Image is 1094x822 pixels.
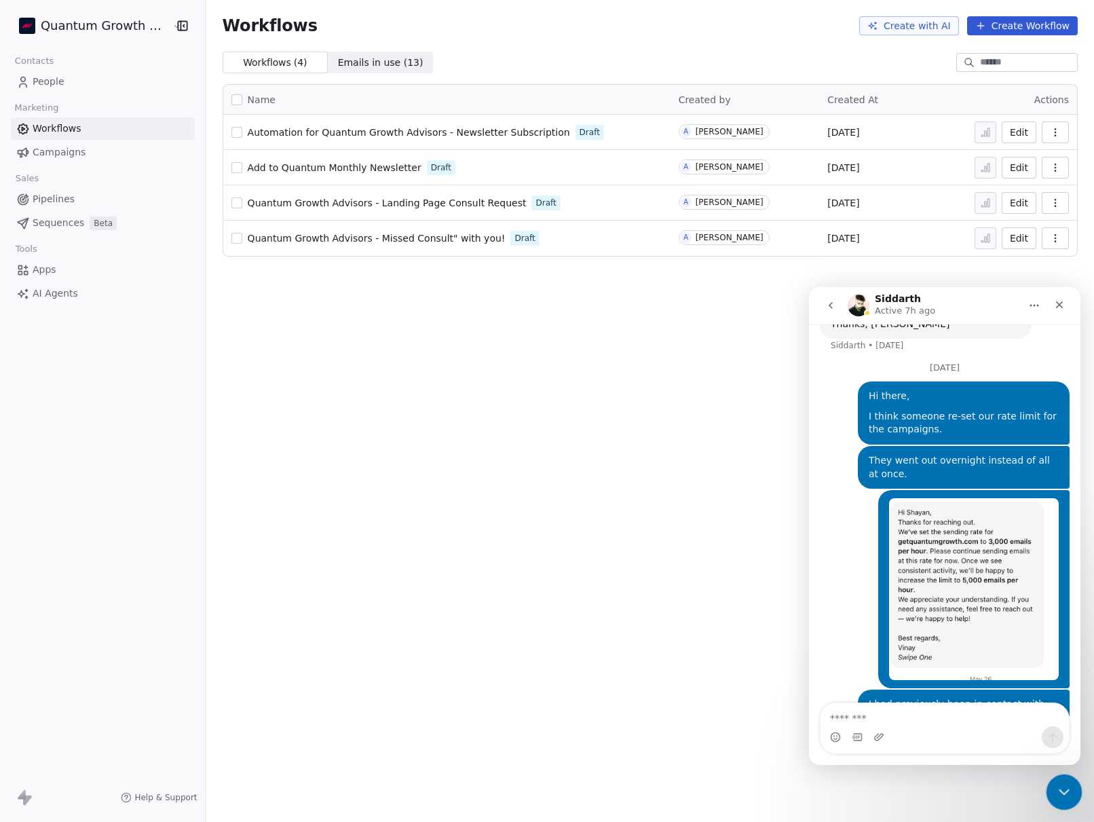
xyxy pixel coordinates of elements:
[1002,227,1036,249] button: Edit
[967,16,1078,35] button: Create Workflow
[827,126,859,139] span: [DATE]
[11,71,195,93] a: People
[11,188,195,210] a: Pipelines
[338,56,423,70] span: Emails in use ( 13 )
[11,282,195,305] a: AI Agents
[41,17,169,35] span: Quantum Growth Advisors
[248,127,570,138] span: Automation for Quantum Growth Advisors - Newsletter Subscription
[514,232,535,244] span: Draft
[121,792,197,803] a: Help & Support
[248,233,506,244] span: Quantum Growth Advisors - Missed Consult" with you!
[223,16,318,35] span: Workflows
[10,168,45,189] span: Sales
[1034,94,1069,105] span: Actions
[9,98,64,118] span: Marketing
[248,196,527,210] a: Quantum Growth Advisors - Landing Page Consult Request
[827,161,859,174] span: [DATE]
[827,196,859,210] span: [DATE]
[11,141,195,164] a: Campaigns
[696,162,763,172] div: [PERSON_NAME]
[248,198,527,208] span: Quantum Growth Advisors - Landing Page Consult Request
[683,126,688,137] div: A
[696,127,763,136] div: [PERSON_NAME]
[33,145,86,160] span: Campaigns
[33,263,56,277] span: Apps
[33,286,78,301] span: AI Agents
[33,75,64,89] span: People
[683,197,688,208] div: A
[1046,774,1082,810] iframe: Intercom live chat
[248,126,570,139] a: Automation for Quantum Growth Advisors - Newsletter Subscription
[431,162,451,174] span: Draft
[1002,122,1036,143] button: Edit
[696,233,763,242] div: [PERSON_NAME]
[248,162,421,173] span: Add to Quantum Monthly Newsletter
[1002,192,1036,214] button: Edit
[9,51,60,71] span: Contacts
[11,259,195,281] a: Apps
[683,162,688,172] div: A
[248,93,276,107] span: Name
[33,216,84,230] span: Sequences
[1002,157,1036,179] button: Edit
[248,161,421,174] a: Add to Quantum Monthly Newsletter
[827,231,859,245] span: [DATE]
[809,287,1080,765] iframe: Intercom live chat
[827,94,878,105] span: Created At
[134,792,197,803] span: Help & Support
[16,14,163,37] button: Quantum Growth Advisors
[90,217,117,230] span: Beta
[33,122,81,136] span: Workflows
[10,239,43,259] span: Tools
[859,16,959,35] button: Create with AI
[696,198,763,207] div: [PERSON_NAME]
[11,117,195,140] a: Workflows
[683,232,688,243] div: A
[33,192,75,206] span: Pipelines
[580,126,600,138] span: Draft
[11,212,195,234] a: SequencesBeta
[679,94,731,105] span: Created by
[248,231,506,245] a: Quantum Growth Advisors - Missed Consult" with you!
[535,197,556,209] span: Draft
[19,18,35,34] img: Favicon%20-%20Blue%20Background.png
